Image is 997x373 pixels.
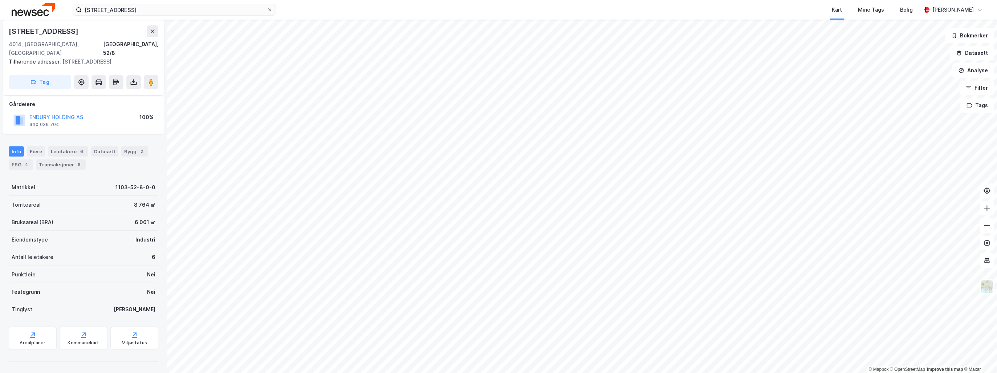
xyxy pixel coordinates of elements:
a: Improve this map [927,367,963,372]
div: [GEOGRAPHIC_DATA], 52/8 [103,40,158,57]
div: Bygg [121,146,148,157]
div: Punktleie [12,270,36,279]
input: Søk på adresse, matrikkel, gårdeiere, leietakere eller personer [82,4,267,15]
button: Tags [960,98,994,113]
div: Leietakere [48,146,88,157]
div: [PERSON_NAME] [932,5,974,14]
button: Analyse [952,63,994,78]
div: Arealplaner [20,340,45,346]
div: Antall leietakere [12,253,53,261]
div: 6 061 ㎡ [135,218,155,227]
a: OpenStreetMap [890,367,925,372]
span: Tilhørende adresser: [9,58,62,65]
div: 4 [23,161,30,168]
div: Nei [147,270,155,279]
div: ESG [9,159,33,170]
button: Filter [959,81,994,95]
div: 4014, [GEOGRAPHIC_DATA], [GEOGRAPHIC_DATA] [9,40,103,57]
div: 100% [139,113,154,122]
img: newsec-logo.f6e21ccffca1b3a03d2d.png [12,3,55,16]
div: [PERSON_NAME] [114,305,155,314]
button: Datasett [950,46,994,60]
div: Tinglyst [12,305,32,314]
div: Kontrollprogram for chat [961,338,997,373]
div: Nei [147,288,155,296]
div: Datasett [91,146,118,157]
div: 1103-52-8-0-0 [115,183,155,192]
div: 2 [138,148,145,155]
div: [STREET_ADDRESS] [9,57,152,66]
a: Mapbox [868,367,888,372]
div: 940 036 704 [29,122,59,127]
div: Eiendomstype [12,235,48,244]
div: Info [9,146,24,157]
button: Tag [9,75,71,89]
div: Bruksareal (BRA) [12,218,53,227]
img: Z [980,280,994,293]
div: Kommunekart [68,340,99,346]
div: Festegrunn [12,288,40,296]
div: 6 [78,148,85,155]
button: Bokmerker [945,28,994,43]
div: [STREET_ADDRESS] [9,25,80,37]
div: 6 [152,253,155,261]
div: Mine Tags [858,5,884,14]
div: Eiere [27,146,45,157]
iframe: Chat Widget [961,338,997,373]
div: Tomteareal [12,200,41,209]
div: Miljøstatus [122,340,147,346]
div: 8 764 ㎡ [134,200,155,209]
div: Bolig [900,5,913,14]
div: Gårdeiere [9,100,158,109]
div: Kart [832,5,842,14]
div: 6 [76,161,83,168]
div: Matrikkel [12,183,35,192]
div: Transaksjoner [36,159,86,170]
div: Industri [135,235,155,244]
